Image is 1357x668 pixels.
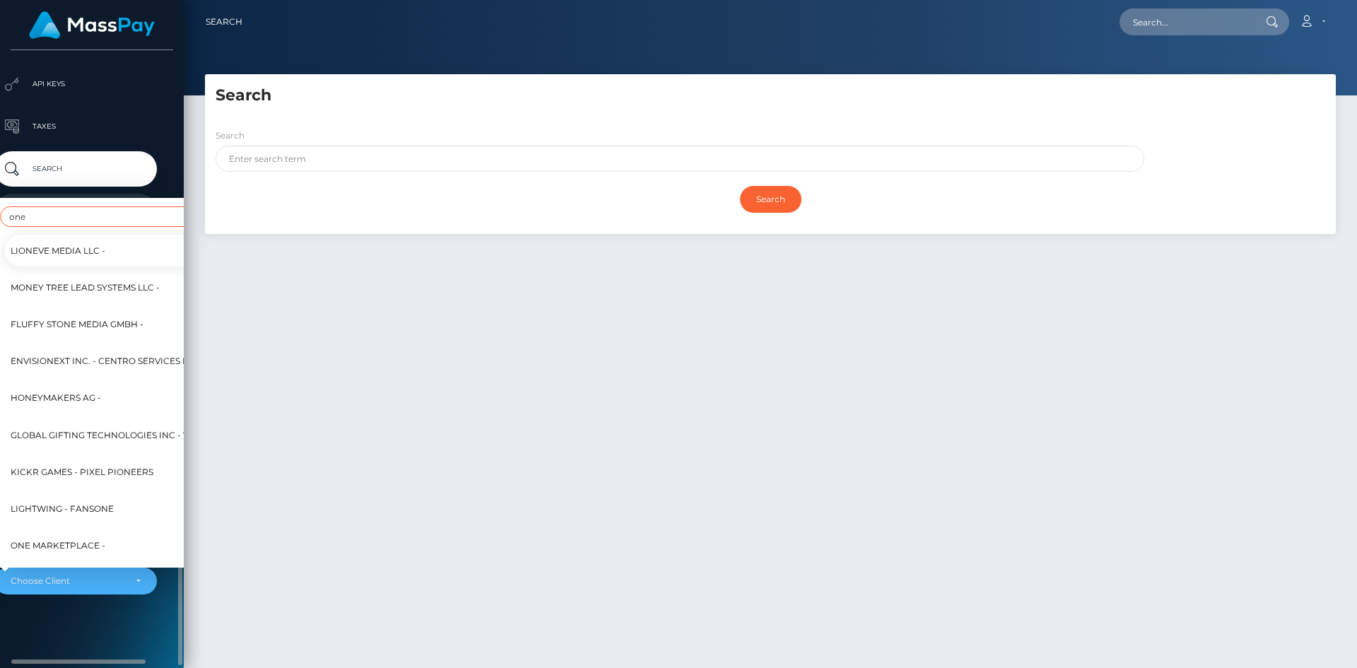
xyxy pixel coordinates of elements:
input: Enter search term [216,146,1144,172]
span: Kickr Games - Pixel Pioneers [11,462,153,481]
span: Global Gifting Technologies Inc - Throne [11,426,221,444]
img: MassPay Logo [29,11,155,39]
input: Search [740,186,801,213]
span: Money Tree Lead Systems LLC - [11,278,160,296]
span: Envisionext Inc. - Centro Services Inc. [11,352,201,370]
span: Fluffy Stone Media GmbH - [11,315,143,334]
input: Search... [1120,8,1252,35]
span: One MarketPlace - [11,537,105,555]
span: LightWing - FansOne [11,499,114,517]
label: Search [216,129,245,142]
span: Lioneve Media LLC - [11,241,105,259]
div: Choose Client [11,575,124,587]
a: Search [206,7,242,37]
span: Honeymakers AG - [11,389,101,407]
h5: Search [216,85,1325,107]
